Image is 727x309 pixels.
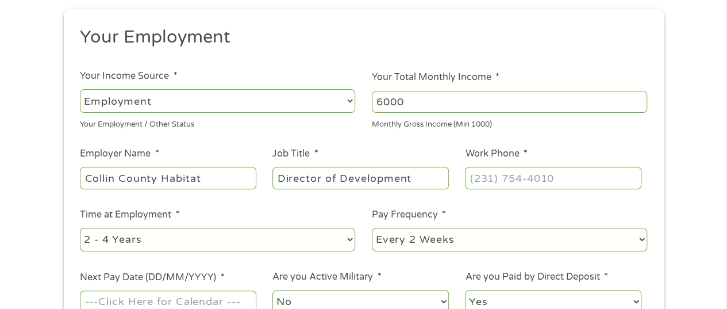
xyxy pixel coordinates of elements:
label: Pay Frequency [372,209,446,221]
label: Are you Active Military [272,271,381,283]
input: (231) 754-4010 [465,167,641,189]
div: Your Employment / Other Status [80,115,355,131]
input: Cashier [272,167,448,189]
input: Walmart [80,167,256,189]
label: Job Title [272,148,318,160]
input: 1800 [372,91,647,113]
label: Next Pay Date (DD/MM/YYYY) [80,272,224,284]
label: Employer Name [80,148,159,160]
label: Your Income Source [80,70,177,82]
label: Work Phone [465,148,527,160]
label: Your Total Monthly Income [372,71,499,83]
div: Monthly Gross Income (Min 1000) [372,115,647,131]
label: Time at Employment [80,209,179,221]
h2: Your Employment [80,26,638,49]
label: Are you Paid by Direct Deposit [465,271,607,283]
